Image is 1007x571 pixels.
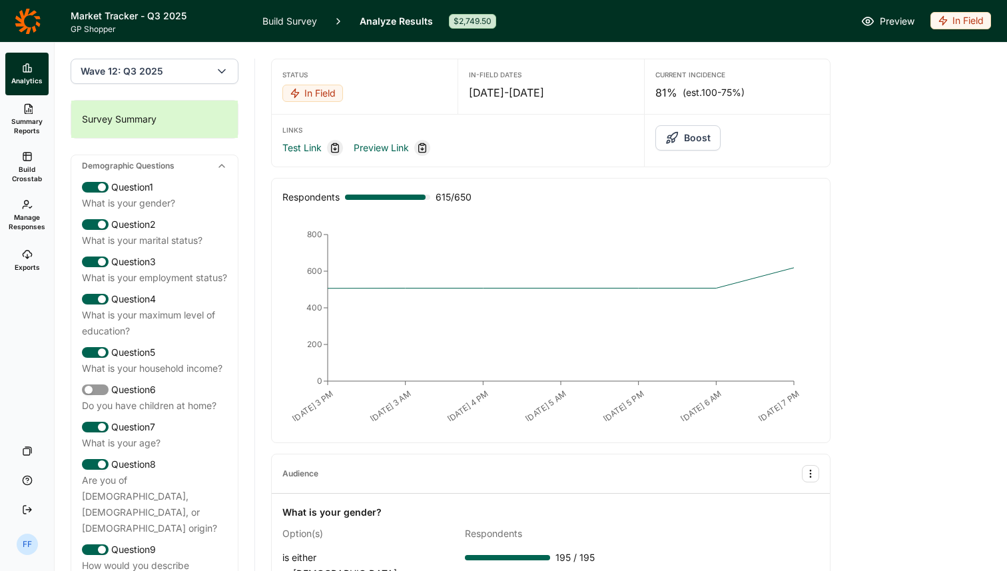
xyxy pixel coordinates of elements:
[290,388,335,424] text: [DATE] 3 PM
[655,70,819,79] div: Current Incidence
[282,85,343,103] button: In Field
[5,239,49,282] a: Exports
[82,307,227,339] div: What is your maximum level of education?
[307,229,322,239] tspan: 800
[11,165,43,183] span: Build Crosstab
[861,13,914,29] a: Preview
[82,419,227,435] div: Question 7
[469,70,633,79] div: In-Field Dates
[679,388,723,424] text: [DATE] 6 AM
[601,388,646,424] text: [DATE] 5 PM
[354,140,409,156] a: Preview Link
[82,233,227,249] div: What is your marital status?
[683,86,745,99] span: (est. 100-75% )
[655,125,721,151] button: Boost
[282,526,454,542] div: Option(s)
[282,70,447,79] div: Status
[327,140,343,156] div: Copy link
[81,65,163,78] span: Wave 12: Q3 2025
[5,191,49,239] a: Manage Responses
[436,189,472,205] span: 615 / 650
[930,12,991,29] div: In Field
[5,95,49,143] a: Summary Reports
[11,76,43,85] span: Analytics
[469,85,633,101] div: [DATE] - [DATE]
[465,526,637,542] div: Respondents
[82,472,227,536] div: Are you of [DEMOGRAPHIC_DATA], [DEMOGRAPHIC_DATA], or [DEMOGRAPHIC_DATA] origin?
[282,189,340,205] div: Respondents
[71,101,238,138] div: Survey Summary
[82,435,227,451] div: What is your age?
[5,143,49,191] a: Build Crosstab
[5,53,49,95] a: Analytics
[82,195,227,211] div: What is your gender?
[307,339,322,349] tspan: 200
[449,14,496,29] div: $2,749.50
[9,213,45,231] span: Manage Responses
[930,12,991,31] button: In Field
[71,24,246,35] span: GP Shopper
[282,85,343,102] div: In Field
[282,125,633,135] div: Links
[82,398,227,414] div: Do you have children at home?
[523,388,568,424] text: [DATE] 5 AM
[655,85,677,101] span: 81%
[82,217,227,233] div: Question 2
[555,550,595,566] span: 195 / 195
[802,465,819,482] button: Audience Options
[82,254,227,270] div: Question 3
[307,266,322,276] tspan: 600
[306,302,322,312] tspan: 400
[71,8,246,24] h1: Market Tracker - Q3 2025
[82,360,227,376] div: What is your household income?
[368,388,413,424] text: [DATE] 3 AM
[282,468,318,479] div: Audience
[82,344,227,360] div: Question 5
[880,13,914,29] span: Preview
[17,534,38,555] div: FF
[414,140,430,156] div: Copy link
[82,179,227,195] div: Question 1
[82,542,227,558] div: Question 9
[317,376,322,386] tspan: 0
[82,291,227,307] div: Question 4
[282,504,382,520] div: What is your gender?
[71,155,238,177] div: Demographic Questions
[11,117,43,135] span: Summary Reports
[282,140,322,156] a: Test Link
[82,270,227,286] div: What is your employment status?
[82,382,227,398] div: Question 6
[82,456,227,472] div: Question 8
[446,388,491,424] text: [DATE] 4 PM
[757,388,801,424] text: [DATE] 7 PM
[15,263,40,272] span: Exports
[71,59,238,84] button: Wave 12: Q3 2025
